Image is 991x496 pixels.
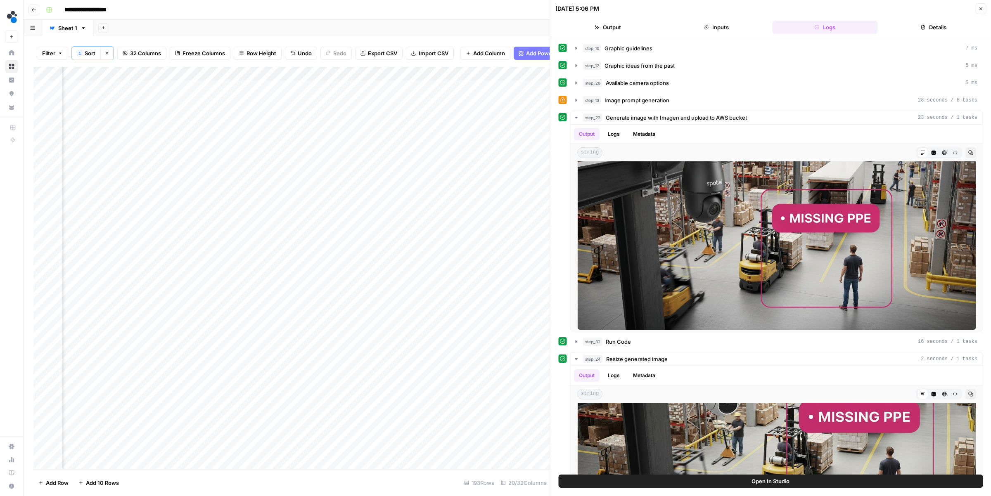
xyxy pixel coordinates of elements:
[603,128,625,140] button: Logs
[46,479,69,487] span: Add Row
[170,47,230,60] button: Freeze Columns
[603,369,625,382] button: Logs
[918,114,977,121] span: 23 seconds / 1 tasks
[5,440,18,453] a: Settings
[965,45,977,52] span: 7 ms
[571,94,983,107] button: 28 seconds / 6 tasks
[605,44,652,52] span: Graphic guidelines
[583,96,601,104] span: step_13
[555,5,599,13] div: [DATE] 5:06 PM
[514,47,576,60] button: Add Power Agent
[355,47,403,60] button: Export CSV
[285,47,317,60] button: Undo
[333,49,346,57] span: Redo
[606,355,668,363] span: Resize generated image
[5,60,18,73] a: Browse
[571,111,983,124] button: 23 seconds / 1 tasks
[5,73,18,87] a: Insights
[42,20,93,36] a: Sheet 1
[965,62,977,69] span: 5 ms
[42,49,55,57] span: Filter
[5,466,18,479] a: Learning Hub
[628,128,660,140] button: Metadata
[555,21,661,34] button: Output
[583,338,602,346] span: step_32
[78,50,81,57] span: 1
[752,477,789,485] span: Open In Studio
[5,453,18,466] a: Usage
[473,49,505,57] span: Add Column
[606,338,631,346] span: Run Code
[605,61,675,70] span: Graphic ideas from the past
[628,369,660,382] button: Metadata
[583,113,602,122] span: step_22
[571,76,983,90] button: 5 ms
[772,21,877,34] button: Logs
[571,125,983,331] div: 23 seconds / 1 tasks
[72,47,100,60] button: 1Sort
[247,49,276,57] span: Row Height
[577,389,602,399] span: string
[234,47,282,60] button: Row Height
[85,49,95,57] span: Sort
[498,476,550,489] div: 20/32 Columns
[33,476,73,489] button: Add Row
[574,128,600,140] button: Output
[58,24,77,32] div: Sheet 1
[664,21,769,34] button: Inputs
[918,338,977,345] span: 16 seconds / 1 tasks
[5,46,18,59] a: Home
[5,479,18,493] button: Help + Support
[574,369,600,382] button: Output
[571,352,983,366] button: 2 seconds / 1 tasks
[606,113,747,122] span: Generate image with Imagen and upload to AWS bucket
[583,79,602,87] span: step_28
[5,7,18,27] button: Workspace: spot.ai
[571,42,983,55] button: 7 ms
[406,47,454,60] button: Import CSV
[577,112,976,330] img: output preview
[583,61,601,70] span: step_12
[559,475,983,488] button: Open In Studio
[37,47,68,60] button: Filter
[5,9,20,24] img: spot.ai Logo
[965,79,977,87] span: 5 ms
[320,47,352,60] button: Redo
[73,476,124,489] button: Add 10 Rows
[571,335,983,348] button: 16 seconds / 1 tasks
[461,476,498,489] div: 193 Rows
[130,49,161,57] span: 32 Columns
[526,49,571,57] span: Add Power Agent
[577,147,602,158] span: string
[921,355,977,363] span: 2 seconds / 1 tasks
[419,49,448,57] span: Import CSV
[583,44,601,52] span: step_10
[571,59,983,72] button: 5 ms
[606,79,669,87] span: Available camera options
[605,96,669,104] span: Image prompt generation
[117,47,166,60] button: 32 Columns
[583,355,603,363] span: step_24
[368,49,397,57] span: Export CSV
[460,47,510,60] button: Add Column
[918,97,977,104] span: 28 seconds / 6 tasks
[5,87,18,100] a: Opportunities
[298,49,312,57] span: Undo
[86,479,119,487] span: Add 10 Rows
[183,49,225,57] span: Freeze Columns
[77,50,82,57] div: 1
[5,101,18,114] a: Your Data
[881,21,986,34] button: Details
